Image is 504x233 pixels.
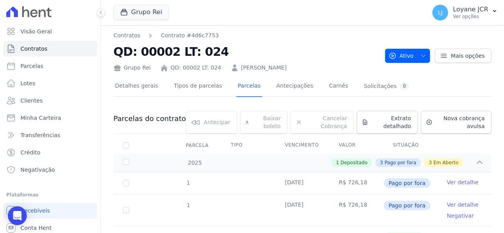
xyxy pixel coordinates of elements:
[186,202,190,208] span: 1
[447,201,478,209] a: Ver detalhe
[453,6,488,13] p: Loyane JCR
[357,111,418,134] a: Extrato detalhado
[447,213,474,219] a: Negativar
[385,49,430,63] button: Ativo
[389,49,414,63] span: Ativo
[113,76,160,97] a: Detalhes gerais
[161,31,219,40] a: Contrato #4d6c7753
[20,79,35,87] span: Lotes
[113,31,140,40] a: Contratos
[275,194,329,226] td: [DATE]
[429,159,432,166] span: 3
[3,162,97,178] a: Negativação
[3,203,97,218] a: Recebíveis
[3,110,97,126] a: Minha Carteira
[3,58,97,74] a: Parcelas
[20,45,47,53] span: Contratos
[275,172,329,194] td: [DATE]
[8,206,27,225] div: Open Intercom Messenger
[364,83,409,90] div: Solicitações
[371,114,411,130] span: Extrato detalhado
[434,159,458,166] span: Em Aberto
[435,49,491,63] a: Mais opções
[384,137,437,154] th: Situação
[3,127,97,143] a: Transferências
[362,76,411,97] a: Solicitações0
[176,138,218,153] div: Parcela
[170,64,221,72] a: QD: 00002 LT: 024
[330,194,384,226] td: R$ 726,18
[113,114,186,123] h3: Parcelas do contrato
[3,24,97,39] a: Visão Geral
[6,190,94,200] div: Plataformas
[20,97,43,105] span: Clientes
[330,137,384,154] th: Valor
[20,114,61,122] span: Minha Carteira
[241,64,287,72] a: [PERSON_NAME]
[426,2,504,24] button: LJ Loyane JCR Ver opções
[113,31,219,40] nav: Breadcrumb
[3,75,97,91] a: Lotes
[275,137,329,154] th: Vencimento
[435,114,485,130] span: Nova cobrança avulsa
[20,62,43,70] span: Parcelas
[20,207,50,215] span: Recebíveis
[327,76,350,97] a: Carnês
[113,43,379,61] h2: QD: 00002 LT: 024
[113,31,379,40] nav: Breadcrumb
[113,64,151,72] div: Grupo Rei
[275,76,315,97] a: Antecipações
[113,5,169,20] button: Grupo Rei
[20,28,52,35] span: Visão Geral
[341,159,367,166] span: Depositado
[20,131,60,139] span: Transferências
[400,83,409,90] div: 0
[20,166,55,174] span: Negativação
[172,76,224,97] a: Tipos de parcelas
[330,172,384,194] td: R$ 726,18
[221,137,275,154] th: Tipo
[123,207,129,213] input: Só é possível selecionar pagamentos em aberto
[447,178,478,186] a: Ver detalhe
[384,178,430,188] span: Pago por fora
[453,13,488,20] p: Ver opções
[451,52,485,60] span: Mais opções
[438,10,443,15] span: LJ
[3,41,97,57] a: Contratos
[186,180,190,186] span: 1
[384,201,430,210] span: Pago por fora
[336,159,339,166] span: 1
[20,224,52,232] span: Conta Hent
[20,149,41,156] span: Crédito
[421,111,491,134] a: Nova cobrança avulsa
[3,93,97,108] a: Clientes
[123,180,129,186] input: Só é possível selecionar pagamentos em aberto
[385,159,416,166] span: Pago por fora
[3,145,97,160] a: Crédito
[380,159,383,166] span: 3
[236,76,262,97] a: Parcelas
